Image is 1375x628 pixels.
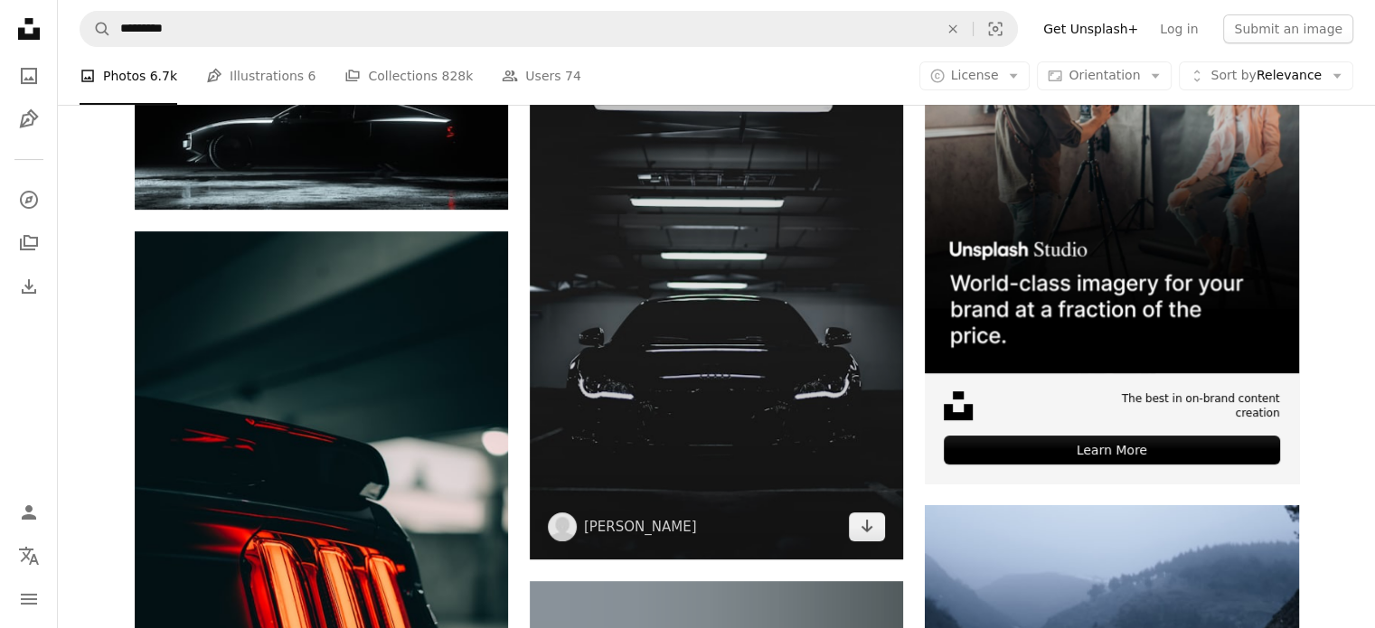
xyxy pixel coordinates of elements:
img: file-1631678316303-ed18b8b5cb9cimage [944,391,973,420]
a: Photos [11,58,47,94]
button: License [919,61,1031,90]
a: Download [849,512,885,541]
button: Menu [11,581,47,617]
a: Illustrations [11,101,47,137]
a: [PERSON_NAME] [584,518,697,536]
button: Submit an image [1223,14,1353,43]
a: Home — Unsplash [11,11,47,51]
a: Explore [11,182,47,218]
a: Users 74 [502,47,581,105]
a: Log in / Sign up [11,494,47,530]
button: Orientation [1037,61,1172,90]
span: Sort by [1210,68,1256,82]
span: Relevance [1210,67,1322,85]
button: Search Unsplash [80,12,111,46]
div: Learn More [944,436,1279,464]
a: black car with red lights [135,555,508,571]
span: 828k [441,66,473,86]
span: The best in on-brand content creation [1074,391,1279,422]
button: Language [11,538,47,574]
a: Collections [11,225,47,261]
span: Orientation [1069,68,1140,82]
a: Get Unsplash+ [1032,14,1149,43]
a: Download History [11,268,47,305]
span: License [951,68,999,82]
a: Collections 828k [344,47,473,105]
button: Sort byRelevance [1179,61,1353,90]
a: parked black car [530,271,903,287]
a: a car parked in the dark with its lights on [135,96,508,112]
a: Log in [1149,14,1209,43]
button: Clear [933,12,973,46]
img: Go to Ville Kaisla's profile [548,512,577,541]
button: Visual search [974,12,1017,46]
span: 6 [308,66,316,86]
form: Find visuals sitewide [80,11,1018,47]
a: Illustrations 6 [206,47,315,105]
span: 74 [565,66,581,86]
